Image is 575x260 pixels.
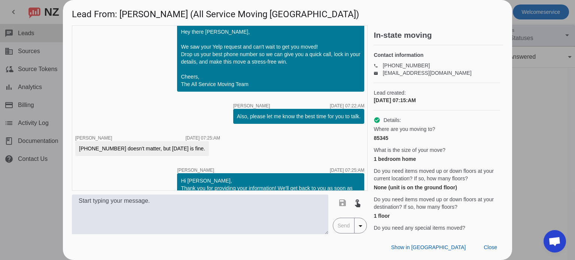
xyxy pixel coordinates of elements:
[177,168,214,172] span: [PERSON_NAME]
[374,117,380,123] mat-icon: check_circle
[374,224,465,232] span: Do you need any special items moved?
[237,113,361,120] div: Also, please let me know the best time for you to talk.​
[79,145,205,152] div: [PHONE_NUMBER] doesn't matter, but [DATE] is fine.
[374,64,383,67] mat-icon: phone
[484,244,497,250] span: Close
[374,155,500,163] div: 1 bedroom home
[374,212,500,220] div: 1 floor
[330,104,364,108] div: [DATE] 07:22:AM
[186,136,220,140] div: [DATE] 07:25:AM
[374,97,500,104] div: [DATE] 07:15:AM
[374,184,500,191] div: None (unit is on the ground floor)
[374,31,503,39] h2: In-state moving
[383,116,401,124] span: Details:
[374,146,445,154] span: What is the size of your move?
[75,135,112,141] span: [PERSON_NAME]
[544,230,566,253] div: Open chat
[374,89,500,97] span: Lead created:
[383,70,471,76] a: [EMAIL_ADDRESS][DOMAIN_NAME]
[181,177,360,207] div: Hi [PERSON_NAME], Thank you for providing your information! We'll get back to you as soon as poss...
[374,71,383,75] mat-icon: email
[233,104,270,108] span: [PERSON_NAME]
[181,28,360,88] div: Hey there [PERSON_NAME], We saw your Yelp request and can't wait to get you moved! Drop us your b...
[374,134,500,142] div: 85345
[374,125,435,133] span: Where are you moving to?
[478,241,503,254] button: Close
[383,62,430,68] a: [PHONE_NUMBER]
[330,168,364,172] div: [DATE] 07:25:AM
[374,167,500,182] span: Do you need items moved up or down floors at your current location? If so, how many floors?
[385,241,472,254] button: Show in [GEOGRAPHIC_DATA]
[391,244,466,250] span: Show in [GEOGRAPHIC_DATA]
[374,233,500,241] div: Home theater equipment
[374,196,500,211] span: Do you need items moved up or down floors at your destination? If so, how many floors?
[356,221,365,230] mat-icon: arrow_drop_down
[374,51,500,59] h4: Contact information
[353,198,362,207] mat-icon: touch_app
